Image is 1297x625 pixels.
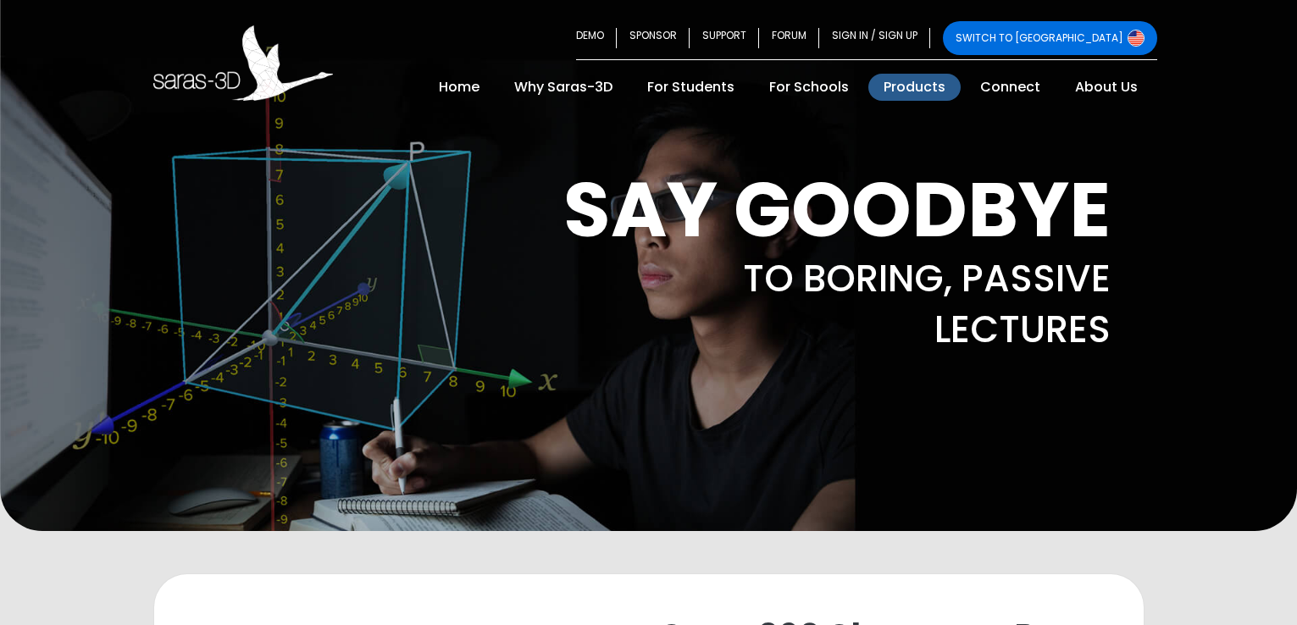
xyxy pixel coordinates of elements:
[1128,30,1145,47] img: Switch to USA
[632,74,750,101] a: For Students
[868,74,961,101] a: Products
[424,74,495,101] a: Home
[458,180,1111,240] h1: SAY GOODBYE
[499,74,628,101] a: Why Saras-3D
[1060,74,1153,101] a: About Us
[754,74,864,101] a: For Schools
[576,21,617,55] a: DEMO
[943,21,1157,55] a: SWITCH TO [GEOGRAPHIC_DATA]
[690,21,759,55] a: SUPPORT
[759,21,819,55] a: FORUM
[153,25,334,101] img: Saras 3D
[458,311,1111,348] p: LECTURES
[617,21,690,55] a: SPONSOR
[965,74,1056,101] a: Connect
[819,21,930,55] a: SIGN IN / SIGN UP
[458,260,1111,297] p: TO BORING, PASSIVE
